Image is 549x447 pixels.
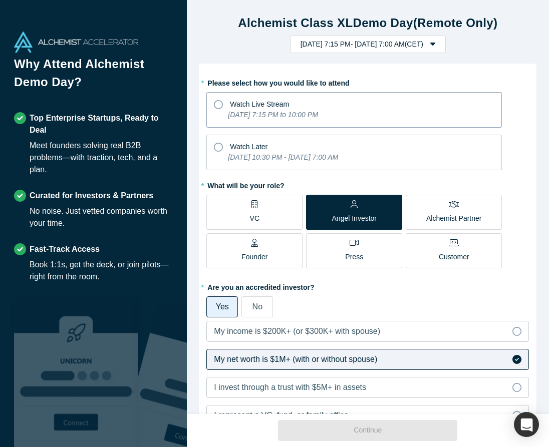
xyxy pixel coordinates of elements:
[206,177,529,191] label: What will be your role?
[214,327,380,335] span: My income is $200K+ (or $300K+ with spouse)
[14,55,173,98] h1: Why Attend Alchemist Demo Day?
[206,279,529,293] label: Are you an accredited investor?
[228,111,318,119] i: [DATE] 7:15 PM to 10:00 PM
[138,299,262,447] img: Prism AI
[14,32,138,53] img: Alchemist Accelerator Logo
[30,259,173,283] div: Book 1:1s, get the deck, or join pilots—right from the room.
[250,213,259,224] p: VC
[290,36,446,53] button: [DATE] 7:15 PM- [DATE] 7:00 AM(CET)
[241,252,267,262] p: Founder
[30,140,173,176] div: Meet founders solving real B2B problems—with traction, tech, and a plan.
[30,245,100,253] strong: Fast-Track Access
[230,143,267,151] span: Watch Later
[214,411,348,419] span: I represent a VC, fund, or family office
[230,100,289,108] span: Watch Live Stream
[30,205,173,229] div: No noise. Just vetted companies worth your time.
[30,191,153,200] strong: Curated for Investors & Partners
[332,213,377,224] p: Angel Investor
[426,213,481,224] p: Alchemist Partner
[214,383,366,391] span: I invest through a trust with $5M+ in assets
[216,302,229,311] span: Yes
[14,299,138,447] img: Robust Technologies
[214,355,377,363] span: My net worth is $1M+ (with or without spouse)
[238,16,497,30] strong: Alchemist Class XL Demo Day (Remote Only)
[228,153,338,161] i: [DATE] 10:30 PM - [DATE] 7:00 AM
[30,114,159,134] strong: Top Enterprise Startups, Ready to Deal
[252,302,262,311] span: No
[345,252,363,262] p: Press
[206,75,529,89] label: Please select how you would like to attend
[278,420,457,441] button: Continue
[439,252,469,262] p: Customer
